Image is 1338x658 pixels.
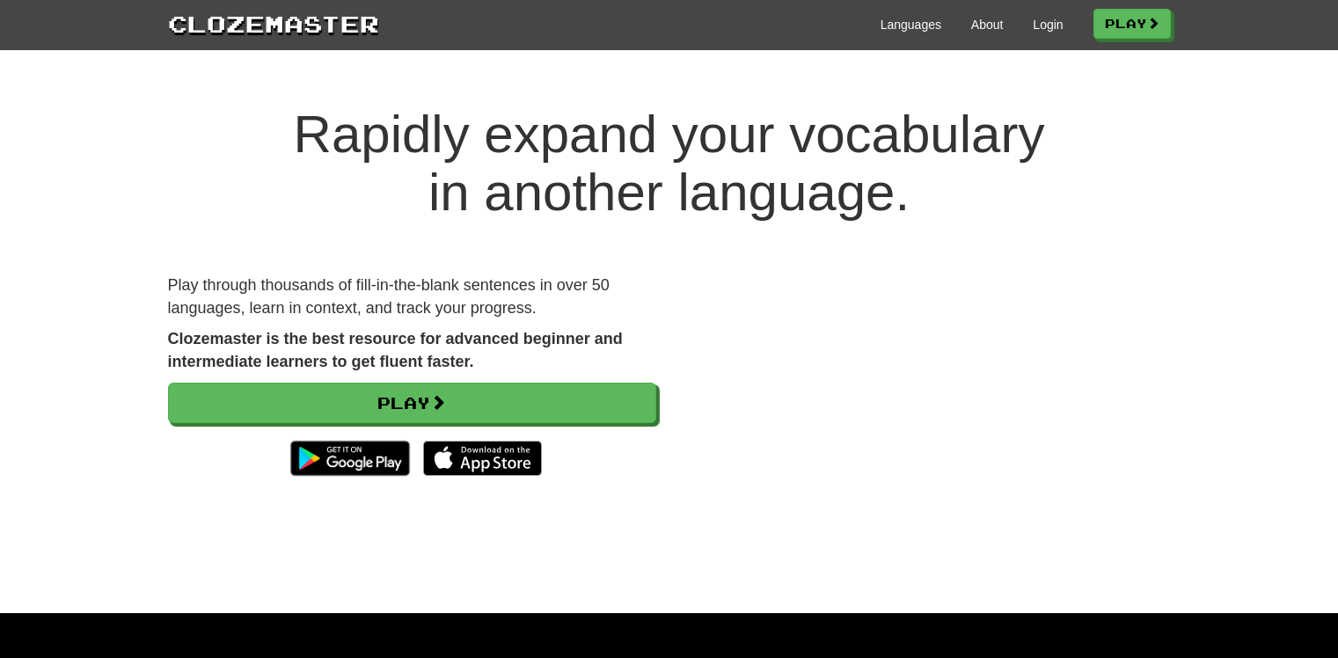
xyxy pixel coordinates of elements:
a: Play [1093,9,1171,39]
a: Login [1033,16,1063,33]
a: Clozemaster [168,7,379,40]
a: About [971,16,1004,33]
a: Languages [881,16,941,33]
strong: Clozemaster is the best resource for advanced beginner and intermediate learners to get fluent fa... [168,330,623,370]
a: Play [168,383,656,423]
img: Get it on Google Play [281,432,418,485]
p: Play through thousands of fill-in-the-blank sentences in over 50 languages, learn in context, and... [168,274,656,319]
img: Download_on_the_App_Store_Badge_US-UK_135x40-25178aeef6eb6b83b96f5f2d004eda3bffbb37122de64afbaef7... [423,441,542,476]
